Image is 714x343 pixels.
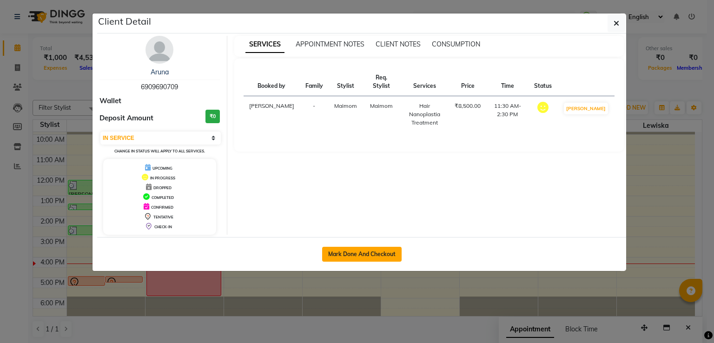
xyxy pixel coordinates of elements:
[244,68,300,96] th: Booked by
[455,102,481,110] div: ₹8,500.00
[370,102,393,109] span: Maimom
[244,96,300,133] td: [PERSON_NAME]
[154,224,172,229] span: CHECK-IN
[205,110,220,123] h3: ₹0
[114,149,205,153] small: Change in status will apply to all services.
[99,113,153,124] span: Deposit Amount
[564,103,608,114] button: [PERSON_NAME]
[152,195,174,200] span: COMPLETED
[151,205,173,210] span: CONFIRMED
[141,83,178,91] span: 6909690709
[153,185,172,190] span: DROPPED
[145,36,173,64] img: avatar
[152,166,172,171] span: UPCOMING
[400,68,450,96] th: Services
[329,68,363,96] th: Stylist
[449,68,486,96] th: Price
[151,68,169,76] a: Aruna
[486,68,529,96] th: Time
[486,96,529,133] td: 11:30 AM-2:30 PM
[300,96,329,133] td: -
[99,96,121,106] span: Wallet
[296,40,364,48] span: APPOINTMENT NOTES
[376,40,421,48] span: CLIENT NOTES
[322,247,402,262] button: Mark Done And Checkout
[150,176,175,180] span: IN PROGRESS
[98,14,151,28] h5: Client Detail
[245,36,284,53] span: SERVICES
[529,68,557,96] th: Status
[334,102,357,109] span: Maimom
[406,102,444,127] div: Hair Nanoplastia Treatment
[300,68,329,96] th: Family
[153,215,173,219] span: TENTATIVE
[432,40,480,48] span: CONSUMPTION
[363,68,400,96] th: Req. Stylist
